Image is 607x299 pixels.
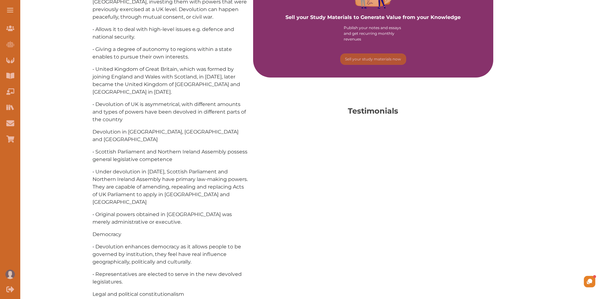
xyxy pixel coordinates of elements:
[93,271,249,286] p: • Representatives are elected to serve in the new devolved legislatures.
[344,25,402,42] div: Publish your notes and essays and get recurring monthly revenues
[93,128,249,143] p: Devolution in [GEOGRAPHIC_DATA], [GEOGRAPHIC_DATA] and [GEOGRAPHIC_DATA]
[5,270,15,279] img: User profile
[93,101,249,123] p: • Devolution of UK is asymmetrical, with different amounts and types of powers have been devolved...
[93,290,249,298] p: Legal and political constitutionalism
[93,65,249,96] p: • United Kingdom of Great Britain, which was formed by joining England and Wales with Scotland, i...
[93,168,249,206] p: • Under devolution in [DATE], Scottish Parliament and Northern Ireland Assembly have primary law-...
[261,105,486,117] p: Testimonials
[455,271,601,293] iframe: HelpCrunch
[93,46,249,61] p: • Giving a degree of autonomy to regions within a state enables to pursue their own interests.
[340,53,406,65] button: [object Object]
[345,56,401,62] p: Sell your study materials now
[93,211,249,226] p: • Original powers obtained in [GEOGRAPHIC_DATA] was merely administrative or executive.
[93,26,249,41] p: • Allows it to deal with high-level issues e.g. defence and national security.
[93,231,249,238] p: Democracy
[93,243,249,266] p: • Devolution enhances democracy as it allows people to be governed by institution, they feel have...
[93,148,249,163] p: • Scottish Parliament and Northern Ireland Assembly possess general legislative competence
